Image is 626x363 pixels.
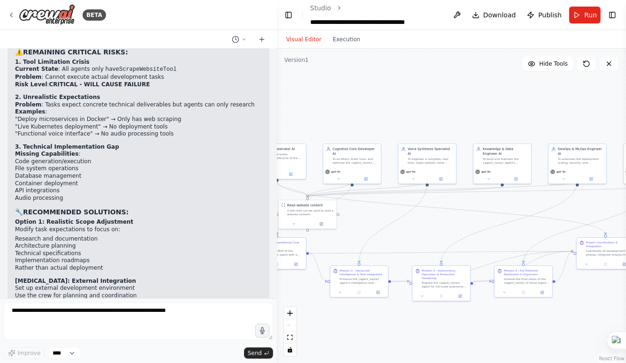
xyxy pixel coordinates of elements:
li: "Functional voice interface" → No audio processing tools [15,130,262,138]
strong: 3. Technical Implementation Gap [15,144,119,150]
button: Publish [523,7,565,23]
div: Voice Synthesis Specialist AI [408,147,453,156]
button: Open in side panel [534,290,550,295]
button: Open in side panel [353,176,380,182]
span: Hide Tools [539,60,568,68]
span: Run [584,10,597,20]
span: gpt-4o [557,170,566,174]
li: Rather than actual deployment [15,265,262,272]
div: Achieve the final vision of the {agent_name} AI Voice Agent. Automate the [MEDICAL_DATA] feedback... [504,277,550,285]
strong: RECOMMENDED SOLUTIONS: [23,208,129,216]
button: No output available [513,290,533,295]
li: Audio processing [15,195,262,202]
button: Download [468,7,520,23]
g: Edge from a096fb0f-0de6-45f7-8bf4-f7b7c61a0e74 to 18f21ca7-7596-4f9a-bf09-ac9cb0f2e051 [309,249,574,256]
li: Database management [15,173,262,180]
g: Edge from da079cce-62cb-4ae0-9488-5c02bb10a137 to c11918ea-0741-49e3-9379-90df6f56a02d [305,186,505,197]
h3: ⚠️ [15,47,262,57]
span: Improve [17,349,40,357]
li: API integrations [15,187,262,195]
button: Switch to previous chat [228,34,251,45]
li: Set up external development environment [15,285,262,292]
div: To manage the entire development lifecycle of the {agent_name} AI Voice Agent, coordinate tasks b... [258,152,303,160]
div: Mission 3 - Autonomous Operation & Production Hardening [422,269,467,280]
button: No output available [267,262,287,267]
button: Open in side panel [503,176,530,182]
strong: 2. Unrealistic Expectations [15,94,100,100]
button: toggle interactivity [284,344,296,356]
g: Edge from 4ecfb399-c55a-489b-a64a-0ec323156d04 to 18f21ca7-7596-4f9a-bf09-ac9cb0f2e051 [391,249,574,284]
div: Cognitive Core Developer AITo architect, build, train, and optimize the {agent_name} agent's adva... [323,144,382,184]
div: Mission 3 - Autonomous Operation & Production HardeningPrepare the {agent_name} agent for full-sc... [412,265,471,302]
nav: breadcrumb [310,3,442,27]
button: Click to speak your automation idea [255,324,269,338]
li: : [15,108,262,137]
button: Open in side panel [278,172,305,177]
div: Version 1 [284,56,309,64]
div: Project Orchestrator AITo manage the entire development lifecycle of the {agent_name} AI Voice Ag... [248,144,306,180]
button: Improve [4,347,45,359]
div: Cognitive Core Developer AI [333,147,378,156]
div: Mission 4 - Full Potential Realization & ExpansionAchieve the final vision of the {agent_name} AI... [494,265,553,298]
button: Open in side panel [578,176,605,182]
div: Project Orchestrator AI [258,147,303,151]
strong: REMAINING CRITICAL RISKS: [23,48,128,56]
a: Studio [310,4,331,12]
button: Open in side panel [452,294,468,299]
strong: 1. Tool Limitation Crisis [15,59,90,65]
div: A tool that can be used to read a website content. [287,209,334,216]
div: Read website content [287,203,323,208]
div: DevOps & MLOps Engineer AI [558,147,603,156]
div: DevOps & MLOps Engineer AITo automate the deployment, scaling, security, and monitoring of the en... [548,144,607,184]
li: Container deployment [15,180,262,188]
button: Send [244,348,273,359]
li: "Deploy microservices in Docker" → Only has web scraping [15,116,262,123]
button: Start a new chat [254,34,269,45]
button: No output available [595,262,615,267]
div: Enhance the {agent_name} agent's intelligence and capabilities. Implement the Neuro-Symbolic vali... [340,277,385,285]
div: Mission 4 - Full Potential Realization & Expansion [504,269,550,276]
span: Download [483,10,516,20]
strong: Missing Capabilities [15,151,78,157]
li: Research and documentation [15,235,262,243]
div: Voice Synthesis Specialist AITo engineer a complete, real-time, hyper-realistic voice interface f... [398,144,457,184]
span: Send [248,349,262,357]
div: To automate the deployment, scaling, security, and monitoring of the entire {agent_name} AI syste... [558,157,603,165]
img: Logo [19,4,75,25]
div: Mission 1 - Foundational Core Assembly [258,241,303,248]
div: Knowledge & Data Engineer AI [483,147,528,156]
button: Visual Editor [281,34,327,45]
button: Execution [327,34,366,45]
strong: Examples [15,108,46,115]
li: "Live Kubernetes deployment" → No deployment tools [15,123,262,131]
div: To engineer a complete, real-time, hyper-realistic voice interface for the {agent_name} agent wit... [408,157,453,165]
li: Architecture planning [15,242,262,250]
g: Edge from 7613a5a4-ee49-4302-84bb-2cc9ee247e12 to c11918ea-0741-49e3-9379-90df6f56a02d [305,181,355,197]
li: : Cannot execute actual development tasks [15,74,262,81]
li: Use the crew for planning and coordination [15,292,262,300]
div: Mission 2 - Advanced Intelligence & Skill Integration [340,269,385,276]
g: Edge from f280f444-8dfb-4a73-8477-0ee59a182523 to 09e7a263-6b1f-4883-a194-63cbfc946045 [473,279,492,284]
div: Prepare the {agent_name} agent for full-scale autonomous operation. Migrate the entire system to ... [422,281,467,288]
div: Mission 1 - Foundational Core AssemblyConstruct the MVP of the {agent_name} agent with a function... [248,237,306,270]
button: Hide left sidebar [282,8,295,22]
code: ScrapeWebsiteTool [119,66,176,73]
g: Edge from 4ecfb399-c55a-489b-a64a-0ec323156d04 to f280f444-8dfb-4a73-8477-0ee59a182523 [391,279,410,284]
div: Construct the MVP of the {agent_name} agent with a functional conversational loop capable of basi... [258,249,303,257]
span: gpt-4o [406,170,416,174]
button: No output available [349,290,369,295]
li: Technical specifications [15,250,262,257]
div: To architect, build, train, and optimize the {agent_name} agent's advanced reasoning engine using... [333,157,378,165]
strong: Problem [15,74,41,80]
p: Modify task expectations to focus on: [15,226,262,234]
div: BETA [83,9,106,21]
span: Publish [538,10,562,20]
button: Open in side panel [370,290,386,295]
button: fit view [284,332,296,344]
button: Open in side panel [288,262,304,267]
div: React Flow controls [284,307,296,356]
g: Edge from ab4023e5-a59a-4520-8205-1b3ccfe2d5a1 to c11918ea-0741-49e3-9379-90df6f56a02d [305,181,430,197]
img: ScrapeWebsiteTool [282,203,285,207]
li: : All agents only have [15,66,262,74]
g: Edge from a096fb0f-0de6-45f7-8bf4-f7b7c61a0e74 to 4ecfb399-c55a-489b-a64a-0ec323156d04 [309,251,328,284]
